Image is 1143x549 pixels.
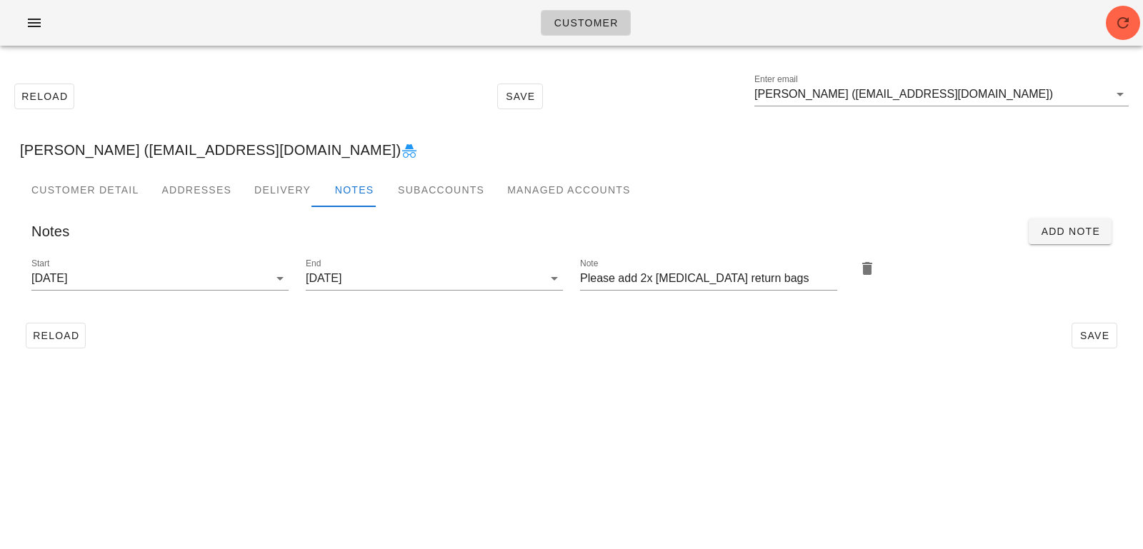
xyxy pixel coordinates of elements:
span: Add Note [1040,226,1100,237]
label: Enter email [754,74,798,85]
div: Addresses [150,173,243,207]
span: Reload [21,91,68,102]
div: Customer Detail [20,173,150,207]
span: Reload [32,330,79,341]
div: Subaccounts [386,173,496,207]
button: Add Note [1029,218,1112,244]
div: [PERSON_NAME] ([EMAIL_ADDRESS][DOMAIN_NAME]) [9,127,1134,173]
button: Reload [14,84,74,109]
label: Note [580,258,598,269]
div: Notes [20,207,1123,256]
span: Save [504,91,536,102]
label: End [306,258,321,269]
div: Managed Accounts [496,173,642,207]
span: Customer [553,17,618,29]
span: Save [1078,330,1111,341]
button: Save [497,84,543,109]
button: Save [1072,323,1117,348]
div: Notes [322,173,386,207]
button: Reload [26,323,86,348]
a: Customer [541,10,630,36]
div: Delivery [243,173,322,207]
label: Start [31,258,49,269]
